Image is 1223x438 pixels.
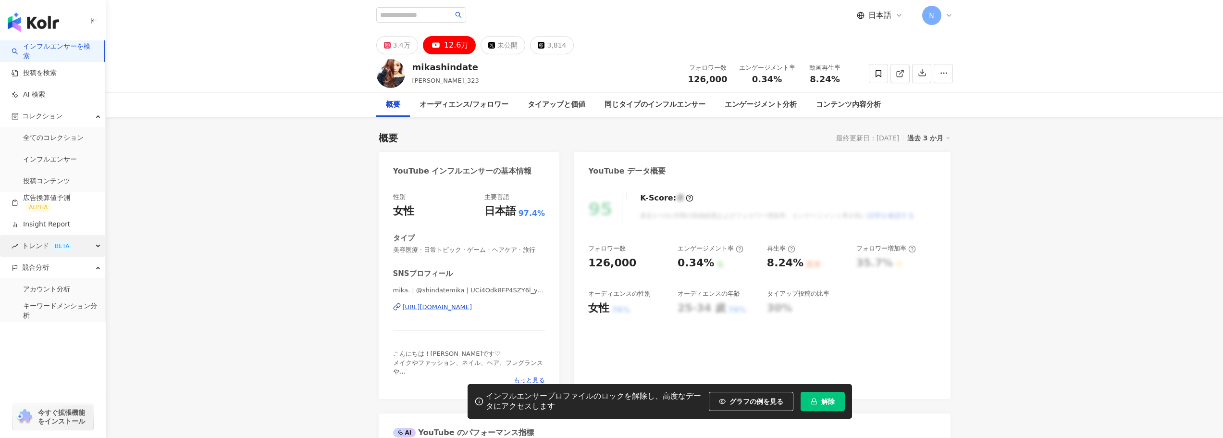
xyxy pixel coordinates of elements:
div: タイアップ投稿の比率 [767,289,829,298]
span: グラフの例を見る [729,398,783,405]
div: 3,814 [547,38,566,52]
div: タイプ [393,233,415,243]
div: エンゲージメント分析 [725,99,797,111]
div: フォロワー数 [688,63,728,73]
a: キーワードメンション分析 [23,301,98,320]
span: 8.24% [810,75,840,84]
div: 性別 [393,193,406,201]
div: mikashindate [412,61,479,73]
span: こんにちは！[PERSON_NAME]です♡ メイクやファッション、ネイル、ヘア、フレグランスや 日常のくだらない動画などをご紹介しています！ 私の動画をみて、 少しでもHAPPYになっていただ... [393,350,543,436]
a: 全てのコレクション [23,133,84,143]
span: 競合分析 [22,257,49,278]
a: 広告換算値予測ALPHA [12,193,98,213]
span: トレンド [22,235,73,257]
span: search [455,12,462,18]
div: 概要 [379,131,398,145]
span: 0.34% [752,75,782,84]
a: 投稿を検索 [12,68,57,78]
div: YouTube データ概要 [588,166,666,176]
div: 未公開 [497,38,518,52]
span: lock [811,398,817,405]
div: 女性 [393,204,414,219]
button: 12.6万 [423,36,476,54]
span: 解除 [821,398,835,405]
div: YouTube インフルエンサーの基本情報 [393,166,532,176]
span: mika. | @shindatemika | UCi4Odk8FP4SZY6l_y2oxKXg [393,286,545,295]
div: 126,000 [588,256,636,271]
div: 12.6万 [444,38,469,52]
div: 過去 3 か月 [907,132,951,144]
span: 97.4% [519,208,545,219]
div: 日本語 [484,204,516,219]
div: 動画再生率 [807,63,843,73]
div: BETA [51,241,73,251]
div: コンテンツ内容分析 [816,99,881,111]
div: 再生率 [767,244,795,253]
span: N [929,10,934,21]
a: 投稿コンテンツ [23,176,70,186]
span: 今すぐ拡張機能をインストール [38,408,90,425]
div: 同じタイプのインフルエンサー [605,99,705,111]
div: 0.34% [678,256,714,271]
img: logo [8,13,59,32]
div: フォロワー増加率 [856,244,916,253]
img: KOL Avatar [376,59,405,88]
span: [PERSON_NAME]_323 [412,77,479,84]
a: インフルエンサー [23,155,77,164]
span: コレクション [22,105,62,127]
button: 解除 [801,392,845,411]
div: 女性 [588,301,609,316]
span: 美容医療 · 日常トピック · ゲーム · ヘアケア · 旅行 [393,246,545,254]
div: AI [393,428,416,438]
div: エンゲージメント率 [739,63,795,73]
div: オーディエンスの年齢 [678,289,740,298]
button: グラフの例を見る [709,392,793,411]
a: AI 検索 [12,90,45,100]
span: 日本語 [868,10,891,21]
span: 126,000 [688,74,728,84]
div: 概要 [386,99,400,111]
span: もっと見る [514,376,545,385]
a: アカウント分析 [23,285,70,294]
div: オーディエンス/フォロワー [420,99,508,111]
div: 8.24% [767,256,803,271]
a: [URL][DOMAIN_NAME] [393,303,545,312]
button: 3,814 [530,36,574,54]
div: SNSプロフィール [393,269,453,279]
a: Insight Report [12,220,70,229]
div: YouTube のパフォーマンス指標 [393,427,534,438]
div: エンゲージメント率 [678,244,743,253]
div: インフルエンサープロファイルのロックを解除し、高度なデータにアクセスします [486,391,704,412]
div: 最終更新日：[DATE] [836,134,899,142]
span: rise [12,243,18,250]
div: 3.4万 [393,38,410,52]
button: 3.4万 [376,36,418,54]
div: フォロワー数 [588,244,626,253]
a: searchインフルエンサーを検索 [12,42,97,61]
div: [URL][DOMAIN_NAME] [403,303,472,312]
div: K-Score : [640,193,693,203]
div: 主要言語 [484,193,509,201]
a: chrome extension今すぐ拡張機能をインストール [12,404,93,430]
div: オーディエンスの性別 [588,289,651,298]
div: タイアップと価値 [528,99,585,111]
img: chrome extension [15,409,34,425]
button: 未公開 [481,36,525,54]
